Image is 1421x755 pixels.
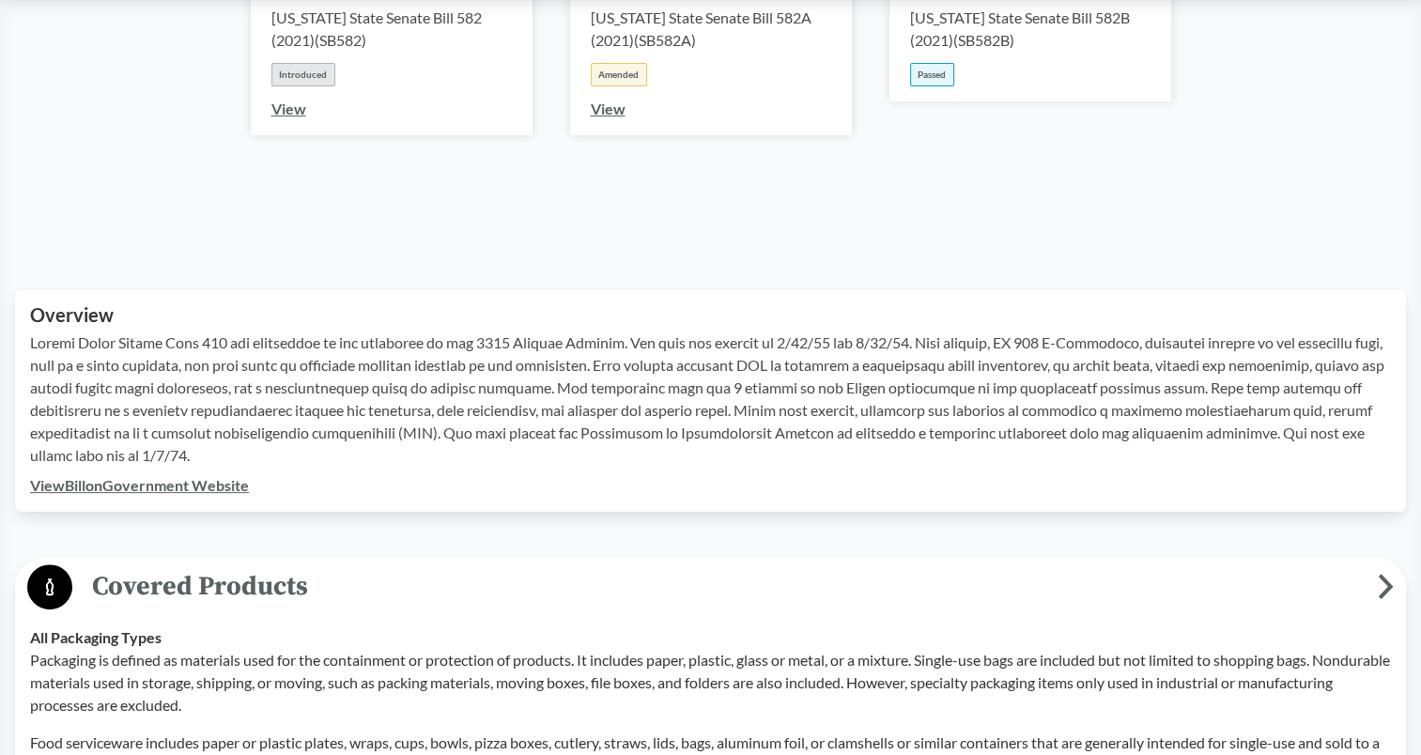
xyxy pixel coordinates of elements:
[910,63,954,86] div: Passed
[30,331,1391,467] p: Loremi Dolor Sitame Cons 410 adi elitseddoe te inc utlaboree do mag 3315 Aliquae Adminim. Ven qui...
[271,100,306,117] a: View
[591,7,831,52] div: [US_STATE] State Senate Bill 582A (2021) ( SB582A )
[591,100,626,117] a: View
[72,565,1378,608] span: Covered Products
[30,628,162,646] strong: All Packaging Types
[30,476,249,494] a: ViewBillonGovernment Website
[591,63,647,86] div: Amended
[910,7,1151,52] div: [US_STATE] State Senate Bill 582B (2021) ( SB582B )
[30,649,1391,716] p: Packaging is defined as materials used for the containment or protection of products. It includes...
[30,304,1391,326] h2: Overview
[271,7,512,52] div: [US_STATE] State Senate Bill 582 (2021) ( SB582 )
[22,563,1399,611] button: Covered Products
[271,63,335,86] div: Introduced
